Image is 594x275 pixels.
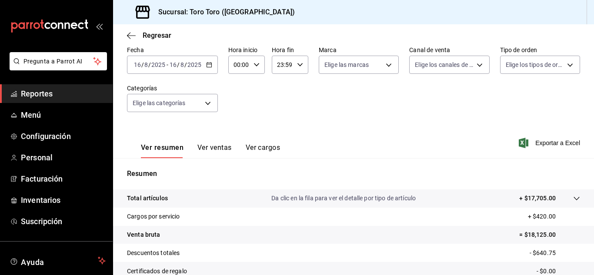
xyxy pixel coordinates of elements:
[127,230,160,239] p: Venta bruta
[409,47,489,53] label: Canal de venta
[144,61,148,68] input: --
[143,31,171,40] span: Regresar
[127,47,218,53] label: Fecha
[96,23,103,30] button: open_drawer_menu
[127,169,580,179] p: Resumen
[23,57,93,66] span: Pregunta a Parrot AI
[519,230,580,239] p: = $18,125.00
[177,61,180,68] span: /
[127,194,168,203] p: Total artículos
[21,88,106,99] span: Reportes
[530,248,580,258] p: - $640.75
[519,194,556,203] p: + $17,705.00
[127,85,218,91] label: Categorías
[21,152,106,163] span: Personal
[324,60,369,69] span: Elige las marcas
[148,61,151,68] span: /
[141,143,184,158] button: Ver resumen
[127,31,171,40] button: Regresar
[21,173,106,185] span: Facturación
[21,109,106,121] span: Menú
[21,130,106,142] span: Configuración
[6,63,107,72] a: Pregunta a Parrot AI
[197,143,232,158] button: Ver ventas
[528,212,580,221] p: + $420.00
[10,52,107,70] button: Pregunta a Parrot AI
[184,61,187,68] span: /
[133,99,186,107] span: Elige las categorías
[21,255,94,266] span: Ayuda
[127,212,180,221] p: Cargos por servicio
[169,61,177,68] input: --
[141,61,144,68] span: /
[151,61,166,68] input: ----
[506,60,564,69] span: Elige los tipos de orden
[127,248,180,258] p: Descuentos totales
[187,61,202,68] input: ----
[246,143,280,158] button: Ver cargos
[228,47,265,53] label: Hora inicio
[180,61,184,68] input: --
[521,138,580,148] button: Exportar a Excel
[151,7,295,17] h3: Sucursal: Toro Toro ([GEOGRAPHIC_DATA])
[319,47,399,53] label: Marca
[272,47,308,53] label: Hora fin
[141,143,280,158] div: navigation tabs
[415,60,473,69] span: Elige los canales de venta
[21,194,106,206] span: Inventarios
[500,47,580,53] label: Tipo de orden
[133,61,141,68] input: --
[167,61,168,68] span: -
[271,194,416,203] p: Da clic en la fila para ver el detalle por tipo de artículo
[21,215,106,227] span: Suscripción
